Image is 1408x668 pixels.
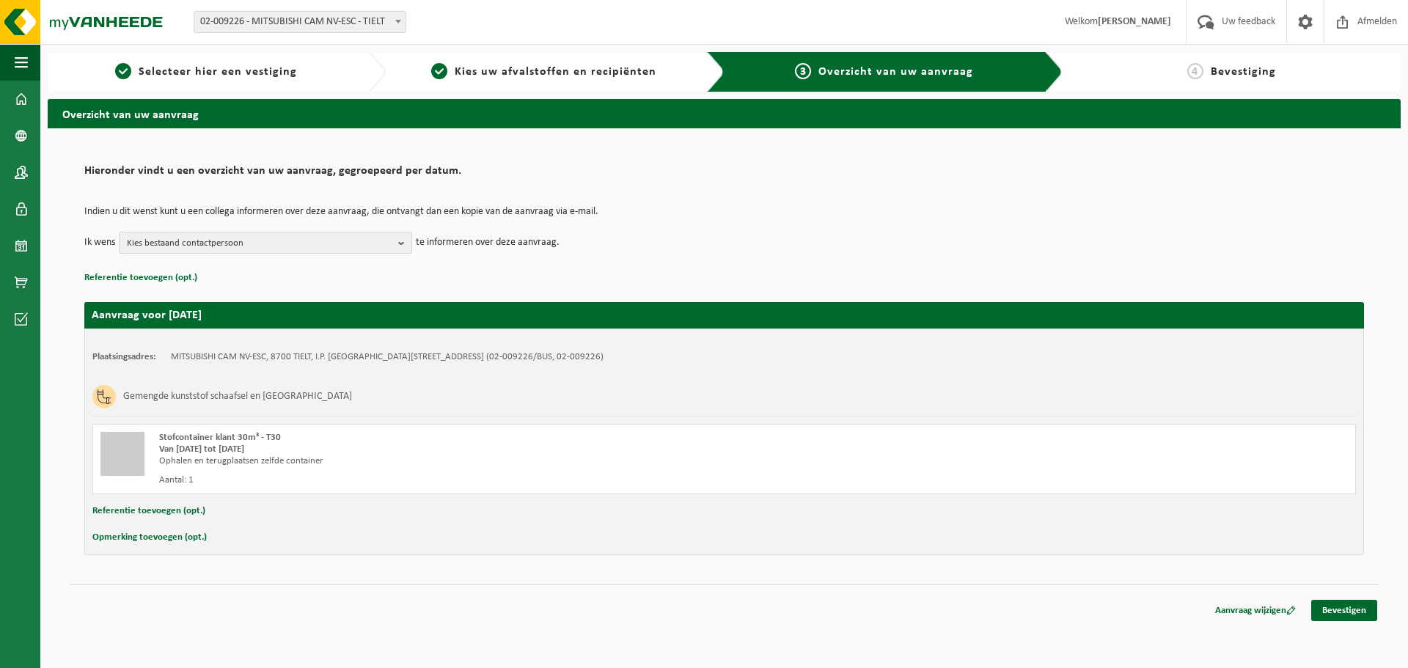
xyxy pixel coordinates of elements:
[171,351,604,363] td: MITSUBISHI CAM NV-ESC, 8700 TIELT, I.P. [GEOGRAPHIC_DATA][STREET_ADDRESS] (02-009226/BUS, 02-009226)
[123,385,352,408] h3: Gemengde kunststof schaafsel en [GEOGRAPHIC_DATA]
[1211,66,1276,78] span: Bevestiging
[92,352,156,361] strong: Plaatsingsadres:
[127,232,392,254] span: Kies bestaand contactpersoon
[159,455,783,467] div: Ophalen en terugplaatsen zelfde container
[92,502,205,521] button: Referentie toevoegen (opt.)
[55,63,356,81] a: 1Selecteer hier een vestiging
[115,63,131,79] span: 1
[393,63,694,81] a: 2Kies uw afvalstoffen en recipiënten
[416,232,560,254] p: te informeren over deze aanvraag.
[84,165,1364,185] h2: Hieronder vindt u een overzicht van uw aanvraag, gegroepeerd per datum.
[84,232,115,254] p: Ik wens
[92,528,207,547] button: Opmerking toevoegen (opt.)
[795,63,811,79] span: 3
[455,66,656,78] span: Kies uw afvalstoffen en recipiënten
[818,66,973,78] span: Overzicht van uw aanvraag
[84,268,197,287] button: Referentie toevoegen (opt.)
[1098,16,1171,27] strong: [PERSON_NAME]
[431,63,447,79] span: 2
[139,66,297,78] span: Selecteer hier een vestiging
[48,99,1401,128] h2: Overzicht van uw aanvraag
[194,11,406,33] span: 02-009226 - MITSUBISHI CAM NV-ESC - TIELT
[159,444,244,454] strong: Van [DATE] tot [DATE]
[159,433,281,442] span: Stofcontainer klant 30m³ - T30
[92,309,202,321] strong: Aanvraag voor [DATE]
[1187,63,1203,79] span: 4
[1204,600,1307,621] a: Aanvraag wijzigen
[119,232,412,254] button: Kies bestaand contactpersoon
[84,207,1364,217] p: Indien u dit wenst kunt u een collega informeren over deze aanvraag, die ontvangt dan een kopie v...
[194,12,406,32] span: 02-009226 - MITSUBISHI CAM NV-ESC - TIELT
[1311,600,1377,621] a: Bevestigen
[159,474,783,486] div: Aantal: 1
